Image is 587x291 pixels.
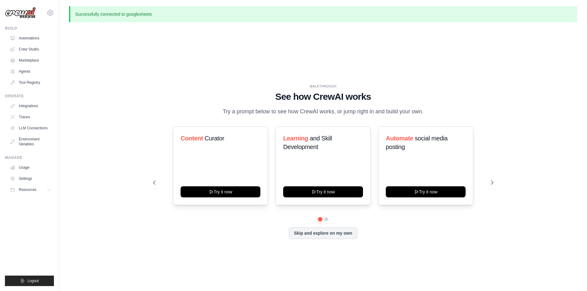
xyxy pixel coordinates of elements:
[27,278,39,283] span: Logout
[386,135,448,150] span: social media posting
[7,78,54,87] a: Tool Registry
[7,174,54,184] a: Settings
[283,186,363,197] button: Try it now
[386,135,413,142] span: Automate
[5,94,54,99] div: Operate
[7,123,54,133] a: LLM Connections
[7,33,54,43] a: Automations
[7,163,54,172] a: Usage
[386,186,466,197] button: Try it now
[5,7,36,19] img: Logo
[7,55,54,65] a: Marketplace
[5,155,54,160] div: Manage
[181,186,260,197] button: Try it now
[181,135,203,142] span: Content
[289,227,357,239] button: Skip and explore on my own
[153,91,493,102] h1: See how CrewAI works
[7,185,54,195] button: Resources
[283,135,308,142] span: Learning
[153,84,493,89] div: WALKTHROUGH
[7,134,54,149] a: Environment Variables
[204,135,224,142] span: Curator
[7,112,54,122] a: Traces
[283,135,332,150] span: and Skill Development
[5,26,54,31] div: Build
[7,101,54,111] a: Integrations
[19,187,36,192] span: Resources
[7,67,54,76] a: Agents
[5,276,54,286] button: Logout
[7,44,54,54] a: Crew Studio
[220,107,427,116] p: Try a prompt below to see how CrewAI works, or jump right in and build your own.
[69,6,577,22] p: Successfully connected to googlesheets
